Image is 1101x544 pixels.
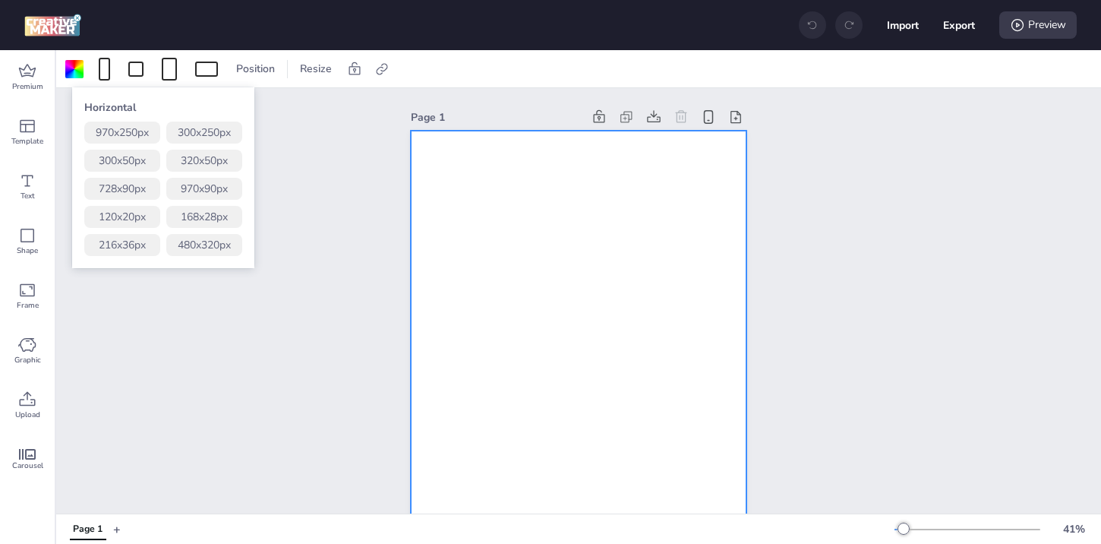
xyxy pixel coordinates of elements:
div: 41 % [1055,521,1092,537]
button: 300x250px [166,122,242,144]
span: Shape [17,245,38,257]
img: logo Creative Maker [24,14,81,36]
p: Horizontal [84,100,242,115]
button: 300x50px [84,150,160,172]
div: Preview [999,11,1077,39]
div: Page 1 [411,109,583,125]
button: 970x90px [166,178,242,200]
span: Premium [12,81,43,93]
span: Carousel [12,460,43,472]
span: Resize [297,61,335,77]
button: 120x20px [84,206,160,228]
button: 480x320px [166,234,242,256]
div: Tabs [62,516,113,542]
span: Position [233,61,278,77]
button: 320x50px [166,150,242,172]
span: Upload [15,409,40,421]
button: + [113,516,121,542]
button: 168x28px [166,206,242,228]
span: Template [11,135,43,147]
button: 970x250px [84,122,160,144]
button: Import [887,9,919,41]
button: 216x36px [84,234,160,256]
button: 728x90px [84,178,160,200]
span: Frame [17,299,39,312]
span: Graphic [14,354,41,366]
div: Page 1 [73,523,103,536]
span: Text [21,190,35,202]
button: Export [943,9,975,41]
